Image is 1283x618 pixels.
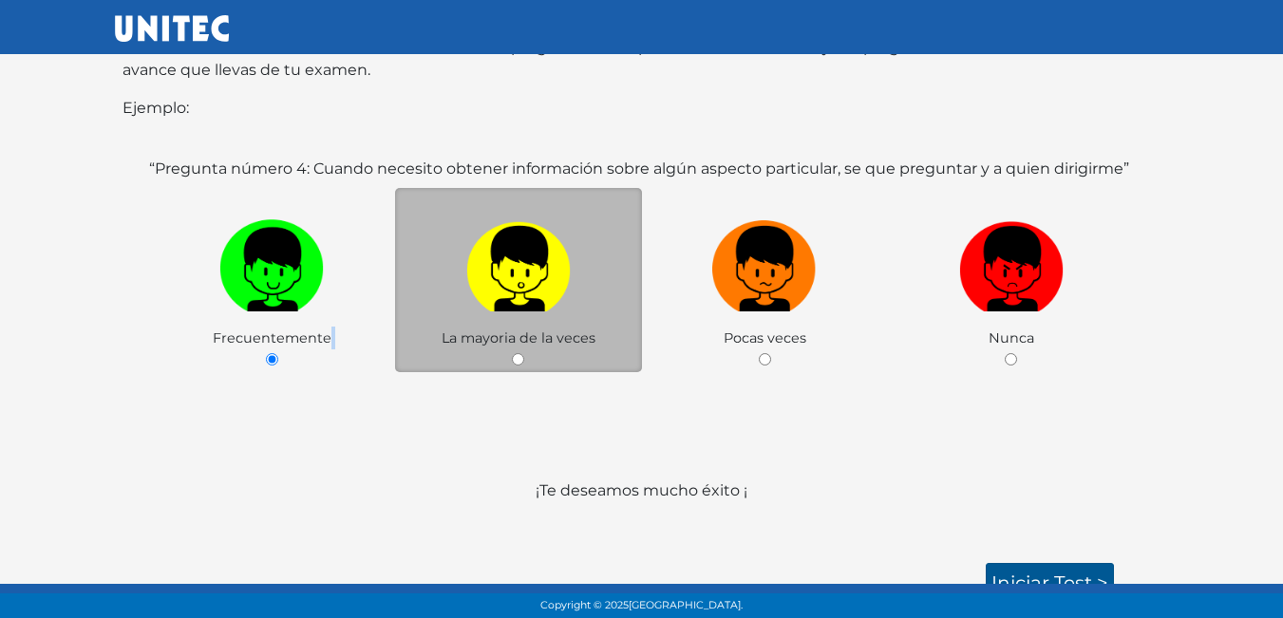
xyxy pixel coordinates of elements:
[123,36,1161,82] p: Para terminar el examen debes contestar todas las preguntas. En la parte inferior de cada hoja de...
[219,213,324,312] img: v1.png
[123,97,1161,120] p: Ejemplo:
[724,329,806,346] span: Pocas veces
[466,213,571,312] img: a1.png
[149,158,1129,180] label: “Pregunta número 4: Cuando necesito obtener información sobre algún aspecto particular, se que pr...
[629,599,743,611] span: [GEOGRAPHIC_DATA].
[959,213,1064,312] img: r1.png
[712,213,817,312] img: n1.png
[115,15,229,42] img: UNITEC
[442,329,595,346] span: La mayoria de la veces
[986,563,1114,603] a: Iniciar test >
[123,479,1161,548] p: ¡Te deseamos mucho éxito ¡
[213,329,331,346] span: Frecuentemente
[989,329,1034,346] span: Nunca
